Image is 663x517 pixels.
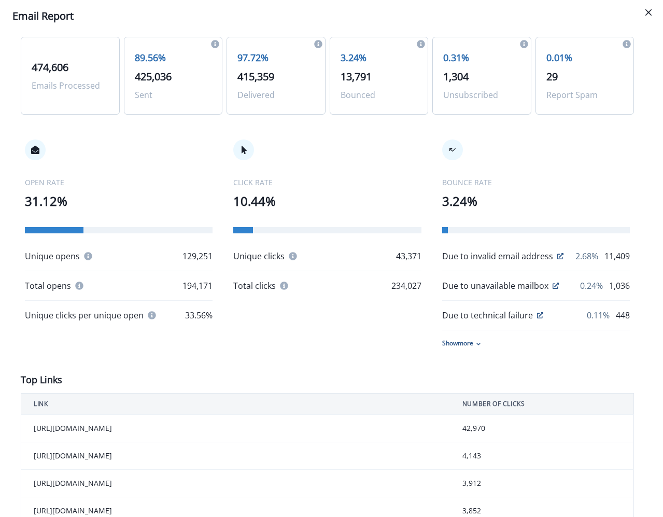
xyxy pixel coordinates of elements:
[341,69,372,83] span: 13,791
[609,280,630,292] p: 1,036
[442,280,548,292] p: Due to unavailable mailbox
[135,89,212,101] p: Sent
[233,192,421,211] p: 10.44%
[575,250,598,262] p: 2.68%
[442,250,553,262] p: Due to invalid email address
[396,250,421,262] p: 43,371
[442,192,630,211] p: 3.24%
[391,280,421,292] p: 234,027
[450,442,634,470] td: 4,143
[135,51,212,65] p: 89.56%
[442,309,533,322] p: Due to technical failure
[237,69,274,83] span: 415,359
[546,89,624,101] p: Report Spam
[640,4,657,21] button: Close
[21,415,450,442] td: [URL][DOMAIN_NAME]
[616,309,630,322] p: 448
[32,60,68,74] span: 474,606
[580,280,603,292] p: 0.24%
[587,309,610,322] p: 0.11%
[442,177,630,188] p: BOUNCE RATE
[442,339,473,348] p: Show more
[25,280,71,292] p: Total opens
[546,69,558,83] span: 29
[12,8,651,24] div: Email Report
[450,394,634,415] th: NUMBER OF CLICKS
[182,280,213,292] p: 194,171
[21,470,450,497] td: [URL][DOMAIN_NAME]
[25,250,80,262] p: Unique opens
[25,309,144,322] p: Unique clicks per unique open
[237,51,315,65] p: 97.72%
[341,89,418,101] p: Bounced
[25,177,213,188] p: OPEN RATE
[237,89,315,101] p: Delivered
[450,470,634,497] td: 3,912
[182,250,213,262] p: 129,251
[233,177,421,188] p: CLICK RATE
[21,442,450,470] td: [URL][DOMAIN_NAME]
[233,250,285,262] p: Unique clicks
[233,280,276,292] p: Total clicks
[185,309,213,322] p: 33.56%
[443,69,469,83] span: 1,304
[604,250,630,262] p: 11,409
[443,89,520,101] p: Unsubscribed
[25,192,213,211] p: 31.12%
[450,415,634,442] td: 42,970
[32,79,109,92] p: Emails Processed
[21,373,62,387] p: Top Links
[135,69,172,83] span: 425,036
[341,51,418,65] p: 3.24%
[546,51,624,65] p: 0.01%
[443,51,520,65] p: 0.31%
[21,394,450,415] th: LINK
